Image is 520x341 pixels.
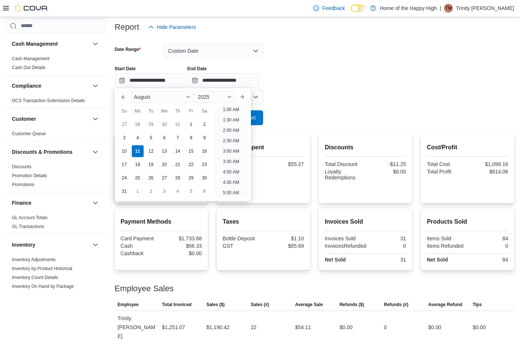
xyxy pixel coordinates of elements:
div: $1.10 [265,236,304,241]
div: day-3 [158,185,170,197]
div: InvoicesRefunded [325,243,366,249]
li: 2:30 AM [220,136,242,145]
span: August [134,94,150,100]
h2: Taxes [223,217,304,226]
div: Mo [132,105,144,117]
p: | [440,4,441,13]
a: Inventory Adjustments [12,257,56,262]
div: Compliance [6,96,106,108]
div: $1,099.16 [469,161,508,167]
span: Inventory On Hand by Package [12,283,74,289]
img: Cova [15,4,48,12]
span: Sales ($) [206,302,225,308]
span: Tips [472,302,481,308]
span: Refunds (#) [384,302,408,308]
div: day-27 [118,118,130,130]
div: day-1 [132,185,144,197]
div: day-14 [172,145,184,157]
div: day-15 [185,145,197,157]
button: Finance [12,199,89,207]
div: day-2 [199,118,210,130]
strong: Net Sold [325,257,346,263]
a: Promotions [12,182,35,187]
a: Inventory by Product Historical [12,266,72,271]
button: Customer [12,115,89,123]
div: Discounts & Promotions [6,162,106,192]
button: Next month [236,91,248,103]
h3: Cash Management [12,40,58,48]
div: Items Sold [427,236,466,241]
div: Items Refunded [427,243,466,249]
a: Inventory Count Details [12,275,58,280]
a: Customer Queue [12,131,46,136]
div: 31 [367,257,406,263]
div: day-1 [185,118,197,130]
a: Discounts [12,164,32,169]
button: Cash Management [12,40,89,48]
div: $614.06 [469,169,508,175]
input: Dark Mode [351,4,366,12]
label: Start Date [115,66,136,72]
span: Discounts [12,164,32,170]
div: day-8 [185,132,197,144]
span: Cash Management [12,56,49,62]
a: OCS Transaction Submission Details [12,98,85,103]
h3: Inventory [12,241,35,249]
h3: Discounts & Promotions [12,148,72,156]
div: day-3 [118,132,130,144]
div: Su [118,105,130,117]
div: day-10 [118,145,130,157]
div: Sa [199,105,210,117]
li: 1:30 AM [220,116,242,124]
div: August, 2025 [118,118,211,198]
h3: Report [115,23,139,32]
button: Compliance [12,82,89,90]
div: day-17 [118,159,130,170]
a: Cash Management [12,56,49,61]
div: day-5 [145,132,157,144]
div: $0.00 [472,323,485,332]
h3: Finance [12,199,32,207]
p: Home of the Happy High [380,4,436,13]
h2: Discounts [325,143,406,152]
span: Refunds ($) [340,302,364,308]
h3: Employee Sales [115,284,174,293]
li: 5:00 AM [220,188,242,197]
h3: Customer [12,115,36,123]
a: Inventory On Hand by Package [12,284,74,289]
div: day-9 [199,132,210,144]
div: $55.27 [265,161,304,167]
div: $0.00 [428,323,441,332]
div: day-28 [172,172,184,184]
div: day-30 [199,172,210,184]
span: Inventory by Product Historical [12,266,72,272]
div: 31 [367,236,406,241]
span: Average Refund [428,302,462,308]
div: day-4 [132,132,144,144]
div: $66.33 [163,243,202,249]
div: day-22 [185,159,197,170]
div: day-13 [158,145,170,157]
div: day-19 [145,159,157,170]
button: Previous Month [118,91,130,103]
div: day-20 [158,159,170,170]
div: Bottle Deposit [223,236,262,241]
button: Customer [91,114,100,123]
div: day-6 [199,185,210,197]
div: day-28 [132,118,144,130]
div: 0 [469,243,508,249]
div: $1,190.42 [206,323,229,332]
span: Hide Parameters [157,23,196,31]
div: We [158,105,170,117]
button: Compliance [91,81,100,90]
div: $1,733.68 [163,236,202,241]
h2: Products Sold [427,217,508,226]
span: OCS Transaction Submission Details [12,98,85,104]
div: day-26 [145,172,157,184]
div: day-6 [158,132,170,144]
div: Trinity Mclaughlin [444,4,453,13]
button: Open list of options [253,94,259,100]
div: day-25 [132,172,144,184]
div: 0 [384,323,387,332]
